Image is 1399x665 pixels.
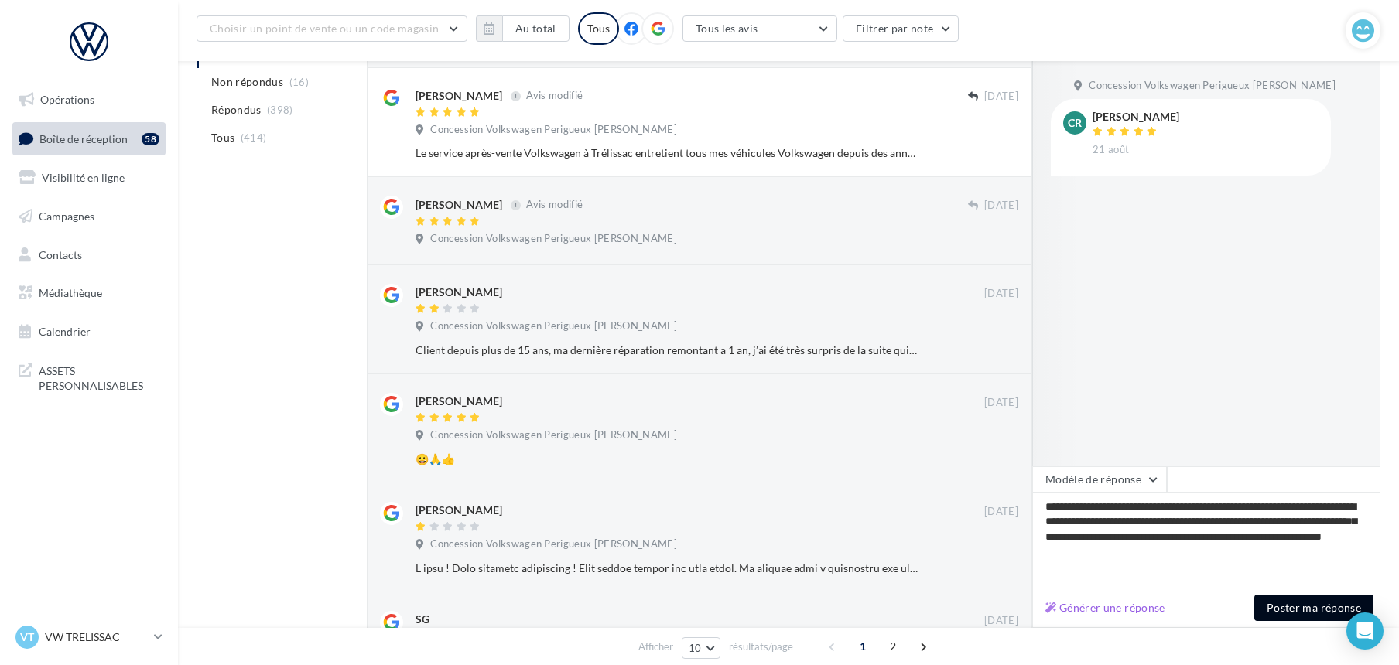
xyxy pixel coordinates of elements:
[416,285,502,300] div: [PERSON_NAME]
[39,131,128,145] span: Boîte de réception
[416,612,429,627] div: SG
[142,133,159,145] div: 58
[502,15,570,42] button: Au total
[416,503,502,518] div: [PERSON_NAME]
[40,93,94,106] span: Opérations
[267,104,293,116] span: (398)
[210,22,439,35] span: Choisir un point de vente ou un code magasin
[984,614,1018,628] span: [DATE]
[476,15,570,42] button: Au total
[416,343,918,358] div: Client depuis plus de 15 ans, ma dernière réparation remontant a 1 an, j’ai été très surpris de l...
[9,354,169,400] a: ASSETS PERSONNALISABLES
[729,639,793,654] span: résultats/page
[1093,111,1179,122] div: [PERSON_NAME]
[1068,115,1082,131] span: CR
[850,634,875,659] span: 1
[416,394,502,409] div: [PERSON_NAME]
[682,15,837,42] button: Tous les avis
[211,130,234,145] span: Tous
[430,232,677,246] span: Concession Volkswagen Perigueux [PERSON_NAME]
[9,315,169,348] a: Calendrier
[881,634,905,659] span: 2
[430,319,677,333] span: Concession Volkswagen Perigueux [PERSON_NAME]
[289,76,309,88] span: (16)
[984,505,1018,519] span: [DATE]
[1346,612,1384,650] div: Open Intercom Messenger
[1089,79,1336,93] span: Concession Volkswagen Perigueux [PERSON_NAME]
[9,239,169,271] a: Contacts
[9,162,169,194] a: Visibilité en ligne
[689,642,702,654] span: 10
[211,102,262,118] span: Répondus
[9,84,169,116] a: Opérations
[638,639,673,654] span: Afficher
[1032,466,1167,493] button: Modèle de réponse
[241,131,267,144] span: (414)
[578,12,619,45] div: Tous
[416,452,918,467] div: 😀🙏👍
[416,88,502,104] div: [PERSON_NAME]
[416,561,918,576] div: L ipsu ! Dolo sitametc adipiscing ! Elit seddoe tempor inc utla etdol. Ma aliquae admi v quisnost...
[416,197,502,213] div: [PERSON_NAME]
[682,637,721,659] button: 10
[9,277,169,309] a: Médiathèque
[984,396,1018,410] span: [DATE]
[430,428,677,442] span: Concession Volkswagen Perigueux [PERSON_NAME]
[696,22,758,35] span: Tous les avis
[430,537,677,551] span: Concession Volkswagen Perigueux [PERSON_NAME]
[39,325,91,338] span: Calendrier
[526,199,583,211] span: Avis modifié
[211,74,283,90] span: Non répondus
[1093,143,1129,157] span: 21 août
[39,286,102,299] span: Médiathèque
[39,360,159,394] span: ASSETS PERSONNALISABLES
[45,629,148,645] p: VW TRELISSAC
[12,622,166,652] a: VT VW TRELISSAC
[416,145,918,161] div: Le service après-vente Volkswagen à Trélissac entretient tous mes véhicules Volkswagen depuis des...
[42,171,125,184] span: Visibilité en ligne
[430,123,677,137] span: Concession Volkswagen Perigueux [PERSON_NAME]
[39,247,82,261] span: Contacts
[984,287,1018,301] span: [DATE]
[1039,598,1172,617] button: Générer une réponse
[984,90,1018,104] span: [DATE]
[1254,595,1373,621] button: Poster ma réponse
[20,629,34,645] span: VT
[9,122,169,155] a: Boîte de réception58
[9,200,169,233] a: Campagnes
[39,210,94,223] span: Campagnes
[984,199,1018,213] span: [DATE]
[843,15,959,42] button: Filtrer par note
[197,15,467,42] button: Choisir un point de vente ou un code magasin
[526,90,583,102] span: Avis modifié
